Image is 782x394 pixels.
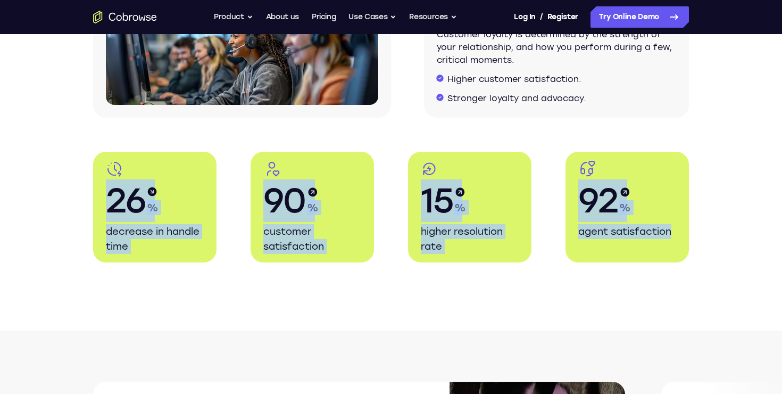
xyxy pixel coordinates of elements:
p: higher resolution rate [421,224,519,254]
span: % [619,200,631,215]
p: decrease in handle time [106,224,204,254]
p: agent satisfaction [578,224,676,239]
a: Try Online Demo [590,6,689,28]
span: 15 [421,179,453,222]
button: Product [214,6,253,28]
a: Go to the home page [93,11,157,23]
button: Resources [409,6,457,28]
li: Higher customer satisfaction. [447,73,676,86]
span: 26 [106,179,146,222]
p: customer satisfaction [263,224,361,254]
a: Log In [514,6,535,28]
a: Pricing [312,6,336,28]
span: % [307,200,319,215]
li: Stronger loyalty and advocacy. [447,92,676,105]
p: Customer loyalty is determined by the strength of your relationship, and how you perform during a... [437,28,676,67]
button: Use Cases [348,6,396,28]
span: % [454,200,466,215]
span: 90 [263,179,306,222]
span: / [540,11,543,23]
img: Customer support agents with headsets working on computers [106,23,378,105]
span: 92 [578,179,618,222]
span: % [147,200,159,215]
a: Register [547,6,578,28]
a: About us [266,6,299,28]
